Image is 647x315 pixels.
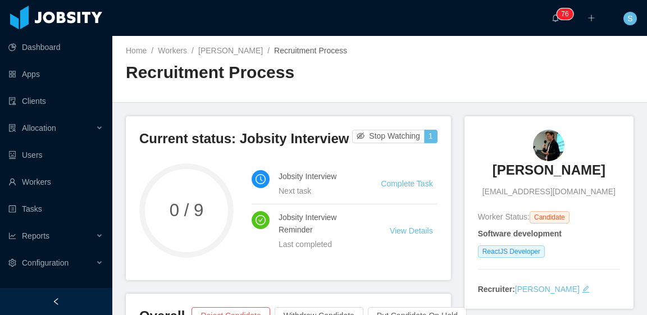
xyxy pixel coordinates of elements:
a: icon: profileTasks [8,198,103,220]
i: icon: check-circle [256,215,266,225]
div: Next task [279,185,354,197]
a: icon: appstoreApps [8,63,103,85]
span: Recruitment Process [274,46,347,55]
span: S [627,12,632,25]
span: / [192,46,194,55]
button: icon: eye-invisibleStop Watching [352,130,425,143]
i: icon: clock-circle [256,174,266,184]
a: [PERSON_NAME] [515,285,580,294]
i: icon: plus [587,14,595,22]
span: Configuration [22,258,69,267]
p: 6 [565,8,569,20]
i: icon: setting [8,259,16,267]
span: / [267,46,270,55]
h2: Recruitment Process [126,61,380,84]
span: [EMAIL_ADDRESS][DOMAIN_NAME] [482,186,616,198]
span: 0 / 9 [139,202,234,219]
sup: 76 [557,8,573,20]
span: Allocation [22,124,56,133]
h4: Jobsity Interview Reminder [279,211,363,236]
span: / [151,46,153,55]
button: 1 [424,130,438,143]
h3: [PERSON_NAME] [493,161,605,179]
a: Home [126,46,147,55]
a: [PERSON_NAME] [493,161,605,186]
p: 7 [561,8,565,20]
i: icon: line-chart [8,232,16,240]
span: Worker Status: [478,212,530,221]
a: icon: auditClients [8,90,103,112]
a: icon: pie-chartDashboard [8,36,103,58]
i: icon: solution [8,124,16,132]
span: Candidate [530,211,569,223]
a: icon: robotUsers [8,144,103,166]
span: Reports [22,231,49,240]
a: Complete Task [381,179,432,188]
h3: Current status: Jobsity Interview [139,130,352,148]
span: ReactJS Developer [478,245,545,258]
h4: Jobsity Interview [279,170,354,182]
a: [PERSON_NAME] [198,46,263,55]
img: a9a3f669-f647-4b26-8b32-d809a085ca33_68ded06cb88dc-90w.png [533,130,564,161]
a: icon: userWorkers [8,171,103,193]
a: View Details [390,226,433,235]
i: icon: bell [552,14,559,22]
a: Workers [158,46,187,55]
div: Last completed [279,238,363,250]
i: icon: edit [582,285,590,293]
strong: Software development [478,229,562,238]
strong: Recruiter: [478,285,515,294]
